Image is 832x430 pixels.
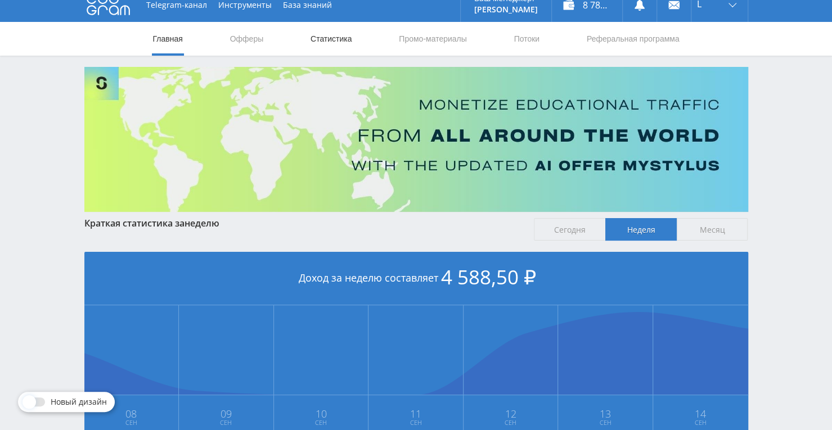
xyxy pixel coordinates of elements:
[559,409,652,418] span: 13
[512,22,541,56] a: Потоки
[369,418,462,427] span: Сен
[152,22,184,56] a: Главная
[586,22,681,56] a: Реферальная программа
[309,22,353,56] a: Статистика
[654,418,748,427] span: Сен
[464,409,557,418] span: 12
[179,418,273,427] span: Сен
[51,397,107,406] span: Новый дизайн
[275,418,368,427] span: Сен
[85,409,178,418] span: 08
[464,418,557,427] span: Сен
[85,418,178,427] span: Сен
[229,22,265,56] a: Офферы
[654,409,748,418] span: 14
[179,409,273,418] span: 09
[605,218,677,241] span: Неделя
[534,218,605,241] span: Сегодня
[441,264,536,290] span: 4 588,50 ₽
[275,409,368,418] span: 10
[84,67,748,212] img: Banner
[559,418,652,427] span: Сен
[185,217,219,229] span: неделю
[398,22,467,56] a: Промо-материалы
[474,5,538,14] p: [PERSON_NAME]
[84,218,523,228] div: Краткая статистика за
[84,252,748,305] div: Доход за неделю составляет
[369,409,462,418] span: 11
[677,218,748,241] span: Месяц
